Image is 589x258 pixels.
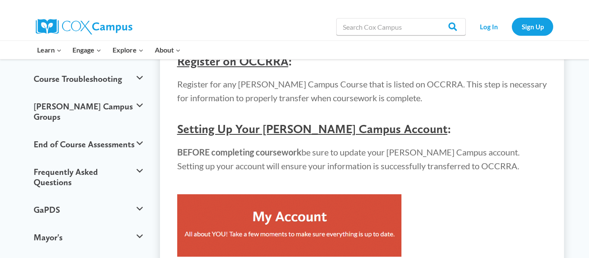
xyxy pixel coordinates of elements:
button: Frequently Asked Questions [29,158,147,196]
button: [PERSON_NAME] Campus Groups [29,93,147,131]
button: Child menu of Learn [31,41,67,59]
button: GaPDS [29,196,147,224]
button: Course Troubleshooting [29,65,147,93]
button: Child menu of Explore [107,41,149,59]
button: Child menu of Engage [67,41,107,59]
a: Log In [470,18,508,35]
nav: Primary Navigation [31,41,186,59]
span: Register on OCCRRA [177,54,288,68]
strong: BEFORE completing coursework [177,147,301,157]
h4: : [177,54,547,69]
nav: Secondary Navigation [470,18,553,35]
p: be sure to update your [PERSON_NAME] Campus account. Setting up your account will ensure your inf... [177,145,547,173]
button: Mayor's [29,224,147,251]
h4: : [177,122,547,137]
p: Register for any [PERSON_NAME] Campus Course that is listed on OCCRRA. This step is necessary for... [177,77,547,105]
img: Cox Campus [36,19,132,34]
a: Sign Up [512,18,553,35]
span: Setting Up Your [PERSON_NAME] Campus Account [177,121,448,136]
button: Child menu of About [149,41,186,59]
input: Search Cox Campus [336,18,466,35]
button: End of Course Assessments [29,131,147,158]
